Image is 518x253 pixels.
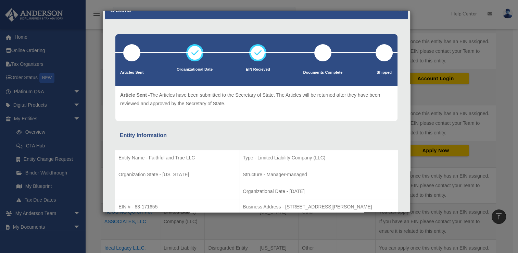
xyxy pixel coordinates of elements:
button: × [398,5,403,13]
p: Structure - Manager-managed [243,170,394,179]
p: Shipped [376,69,393,76]
p: Business Address - [STREET_ADDRESS][PERSON_NAME] [243,203,394,211]
p: Documents Complete [303,69,342,76]
div: Entity Information [120,131,393,140]
p: The Articles have been submitted to the Secretary of State. The Articles will be returned after t... [120,91,393,108]
p: Organizational Date - [DATE] [243,187,394,196]
span: Article Sent - [120,92,150,98]
p: Organizational Date [177,66,213,73]
p: EIN # - 83-171655 [118,203,236,211]
p: Organization State - [US_STATE] [118,170,236,179]
p: Articles Sent [120,69,143,76]
p: Type - Limited Liability Company (LLC) [243,154,394,162]
p: EIN Recieved [246,66,270,73]
p: Entity Name - Faithful and True LLC [118,154,236,162]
